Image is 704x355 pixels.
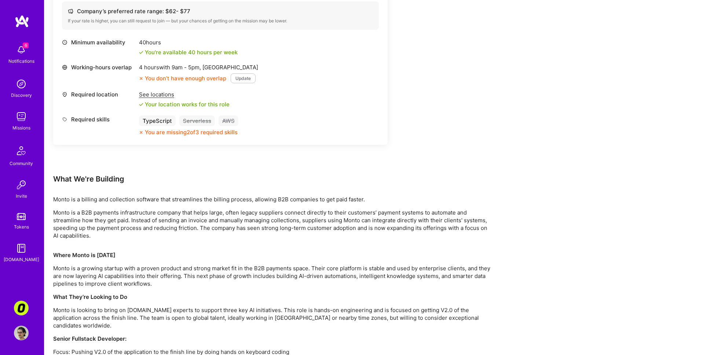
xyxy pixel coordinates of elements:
div: AWS [219,116,238,126]
div: You're available 40 hours per week [139,48,238,56]
img: guide book [14,241,29,256]
div: Notifications [8,57,34,65]
div: Your location works for this role [139,100,230,108]
div: Community [10,160,33,167]
i: icon CloseOrange [139,130,143,135]
div: Working-hours overlap [62,63,135,71]
a: Corner3: Building an AI User Researcher [12,301,30,315]
button: Update [231,73,256,83]
div: Minimum availability [62,39,135,46]
div: 40 hours [139,39,238,46]
i: icon Clock [62,40,67,45]
a: User Avatar [12,326,30,340]
div: You are missing 2 of 3 required skills [145,128,238,136]
div: What We're Building [53,174,493,184]
img: discovery [14,77,29,91]
i: icon Check [139,102,143,107]
div: See locations [139,91,230,98]
div: TypeScript [139,116,176,126]
div: Required skills [62,116,135,123]
div: Required location [62,91,135,98]
div: [DOMAIN_NAME] [4,256,39,263]
div: Missions [12,124,30,132]
img: Community [12,142,30,160]
strong: What They’re Looking to Do [53,293,127,300]
div: If your rate is higher, you can still request to join — but your chances of getting on the missio... [68,18,373,24]
span: 6 [23,43,29,48]
img: bell [14,43,29,57]
img: tokens [17,213,26,220]
div: Discovery [11,91,32,99]
div: Tokens [14,223,29,231]
i: icon Location [62,92,67,97]
div: 4 hours with [GEOGRAPHIC_DATA] [139,63,258,71]
i: icon Check [139,50,143,55]
i: icon CloseOrange [139,76,143,81]
p: Monto is a billing and collection software that streamlines the billing process, allowing B2B com... [53,195,493,203]
span: 9am - 5pm , [170,64,202,71]
div: Invite [16,192,27,200]
div: Company’s preferred rate range: $ 62 - $ 77 [68,7,373,15]
img: teamwork [14,109,29,124]
i: icon Cash [68,8,73,14]
i: icon Tag [62,117,67,122]
strong: Senior Fullstack Developer: [53,335,126,342]
img: User Avatar [14,326,29,340]
p: Monto is a growing startup with a proven product and strong market fit in the B2B payments space.... [53,264,493,288]
img: Invite [14,177,29,192]
div: Serverless [179,116,215,126]
strong: Where Monto is [DATE] [53,252,115,259]
div: You don’t have enough overlap [139,74,226,82]
p: Monto is looking to bring on [DOMAIN_NAME] experts to support three key AI initiatives. This role... [53,306,493,329]
img: logo [15,15,29,28]
img: Corner3: Building an AI User Researcher [14,301,29,315]
p: Monto is a B2B payments infrastructure company that helps large, often legacy suppliers connect d... [53,209,493,239]
i: icon World [62,65,67,70]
